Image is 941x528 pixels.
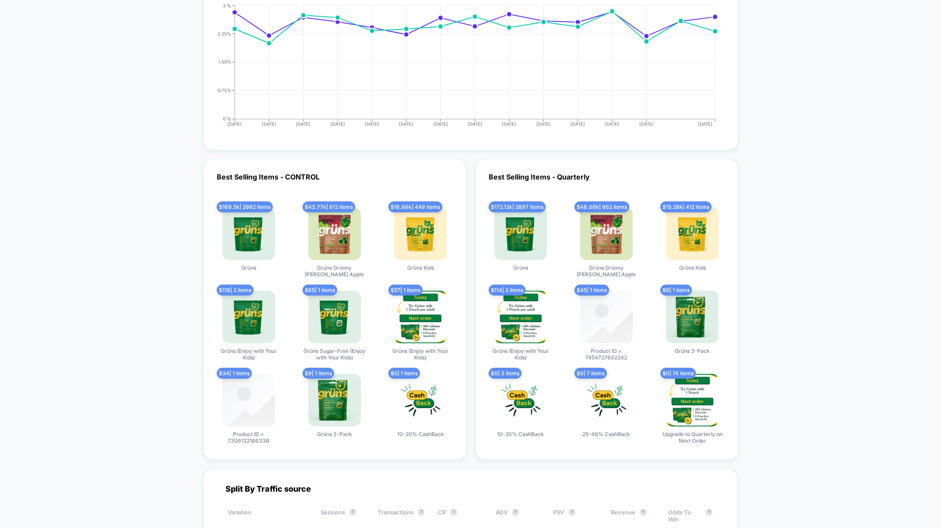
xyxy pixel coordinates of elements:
[659,431,725,444] span: Upgrade to Quarterly on Next Order
[216,431,282,444] span: Product ID = 7306122166338
[468,121,482,127] tspan: [DATE]
[568,509,575,516] button: ?
[666,208,719,260] img: produt
[397,431,444,437] span: 10-20% CashBack
[496,509,540,523] div: AOV
[219,59,231,64] tspan: 1.50%
[418,509,425,516] button: ?
[223,116,231,121] tspan: 0 %
[489,285,525,296] span: $ 114 | 2 items
[216,348,282,361] span: Grüns (Enjoy with Your Kids)
[611,509,655,523] div: Revenue
[296,121,310,127] tspan: [DATE]
[450,509,457,516] button: ?
[489,368,522,379] span: $ 0 | 3 items
[218,31,231,36] tspan: 2.25%
[399,121,413,127] tspan: [DATE]
[378,509,425,523] div: Transactions
[574,368,607,379] span: $ 0 | 7 items
[574,348,639,361] span: Product ID = 7454727602242
[330,121,345,127] tspan: [DATE]
[303,285,337,296] span: $ 65 | 1 items
[308,291,361,343] img: produt
[303,368,334,379] span: $ 9 | 1 items
[308,208,361,260] img: produt
[666,374,719,426] img: produt
[571,121,585,127] tspan: [DATE]
[321,509,365,523] div: Sessions
[394,374,447,426] img: produt
[605,121,620,127] tspan: [DATE]
[241,264,256,271] span: Grüns
[433,121,448,127] tspan: [DATE]
[494,291,547,343] img: produt
[438,509,482,523] div: CR
[222,291,275,343] img: produt
[228,509,308,523] div: Variation
[574,285,609,296] span: $ 45 | 1 items
[502,121,516,127] tspan: [DATE]
[580,208,633,260] img: produt
[640,509,647,516] button: ?
[262,121,276,127] tspan: [DATE]
[494,374,547,426] img: produt
[222,208,275,260] img: produt
[407,264,434,271] span: Grüns Kids
[394,208,447,260] img: produt
[388,285,423,296] span: $ 57 | 1 items
[489,201,546,212] span: $ 172.12k | 2897 items
[302,348,367,361] span: Grüns Sugar-Free (Enjoy with Your Kids)
[388,368,420,379] span: $ 0 | 1 items
[494,208,547,260] img: produt
[660,201,712,212] span: $ 15.28k | 412 items
[639,121,654,127] tspan: [DATE]
[574,264,639,278] span: Grüns Grünny [PERSON_NAME] Apple
[308,374,361,426] img: produt
[679,264,706,271] span: Grüns Kids
[365,121,379,127] tspan: [DATE]
[488,348,553,361] span: Grüns (Enjoy with Your Kids)
[303,201,355,212] span: $ 43.77k | 812 items
[227,121,242,127] tspan: [DATE]
[317,431,352,437] span: Grüns 3-Pack
[222,374,275,426] img: produt
[388,348,453,361] span: Grüns (Enjoy with Your Kids)
[668,509,712,523] div: Odds To Win
[582,431,630,437] span: 25-49% CashBack
[705,509,712,516] button: ?
[553,509,597,523] div: PSV
[580,374,633,426] img: produt
[666,291,719,343] img: produt
[218,88,231,93] tspan: 0.75%
[217,368,252,379] span: $ 34 | 1 items
[210,3,714,134] div: CHECKOUT_RATE
[217,285,254,296] span: $ 118 | 2 items
[219,484,722,493] div: Split By Traffic source
[388,201,442,212] span: $ 16.66k | 449 items
[660,285,692,296] span: $ 9 | 1 items
[675,348,710,354] span: Grüns 3-Pack
[574,201,629,212] span: $ 48.08k | 862 items
[580,291,633,343] img: produt
[217,201,273,212] span: $ 169.5k | 2982 items
[512,509,519,516] button: ?
[660,368,696,379] span: $ 0 | 74 items
[497,431,544,437] span: 10-20% CashBack
[394,291,447,343] img: produt
[536,121,551,127] tspan: [DATE]
[302,264,367,278] span: Grüns Grünny [PERSON_NAME] Apple
[349,509,356,516] button: ?
[698,121,713,127] tspan: [DATE]
[223,3,231,8] tspan: 3 %
[513,264,528,271] span: Grüns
